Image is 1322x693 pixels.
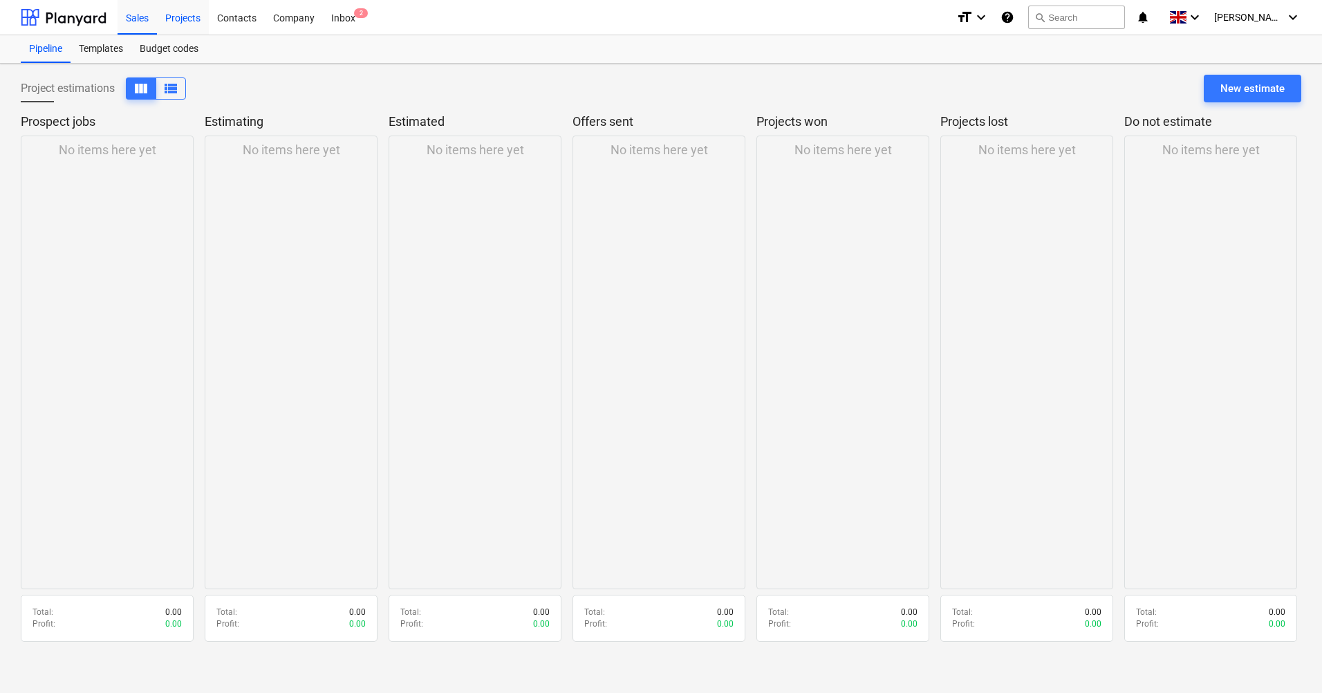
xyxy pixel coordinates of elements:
p: Profit : [400,618,423,630]
p: 0.00 [1269,607,1285,618]
p: Do not estimate [1124,113,1292,130]
i: format_size [956,9,973,26]
p: 0.00 [1269,618,1285,630]
span: [PERSON_NAME] [1214,12,1283,23]
p: Total : [768,607,789,618]
button: Search [1028,6,1125,29]
i: keyboard_arrow_down [1285,9,1301,26]
span: 2 [354,8,368,18]
p: 0.00 [165,607,182,618]
p: Total : [400,607,421,618]
p: 0.00 [349,607,366,618]
button: New estimate [1204,75,1301,102]
p: Total : [1136,607,1157,618]
p: Projects lost [940,113,1108,130]
p: Projects won [756,113,924,130]
p: 0.00 [533,607,550,618]
p: Total : [952,607,973,618]
a: Pipeline [21,35,71,63]
p: 0.00 [165,618,182,630]
p: 0.00 [901,618,918,630]
p: Estimated [389,113,556,130]
p: 0.00 [349,618,366,630]
p: Profit : [584,618,607,630]
p: Total : [584,607,605,618]
p: Total : [216,607,237,618]
i: Knowledge base [1000,9,1014,26]
p: No items here yet [243,142,340,158]
p: Offers sent [572,113,740,130]
div: New estimate [1220,80,1285,98]
p: 0.00 [717,618,734,630]
span: View as columns [133,80,149,97]
p: No items here yet [1162,142,1260,158]
a: Budget codes [131,35,207,63]
p: Profit : [216,618,239,630]
p: 0.00 [717,607,734,618]
i: keyboard_arrow_down [973,9,989,26]
p: Estimating [205,113,372,130]
p: Prospect jobs [21,113,188,130]
p: Profit : [952,618,975,630]
p: No items here yet [611,142,708,158]
p: 0.00 [1085,618,1101,630]
span: View as columns [162,80,179,97]
div: Project estimations [21,77,186,100]
p: 0.00 [533,618,550,630]
p: Profit : [768,618,791,630]
p: Profit : [1136,618,1159,630]
p: Total : [32,607,53,618]
span: search [1034,12,1045,23]
p: No items here yet [427,142,524,158]
a: Templates [71,35,131,63]
p: 0.00 [901,607,918,618]
i: keyboard_arrow_down [1186,9,1203,26]
p: No items here yet [59,142,156,158]
i: notifications [1136,9,1150,26]
p: No items here yet [978,142,1076,158]
p: Profit : [32,618,55,630]
p: No items here yet [794,142,892,158]
p: 0.00 [1085,607,1101,618]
